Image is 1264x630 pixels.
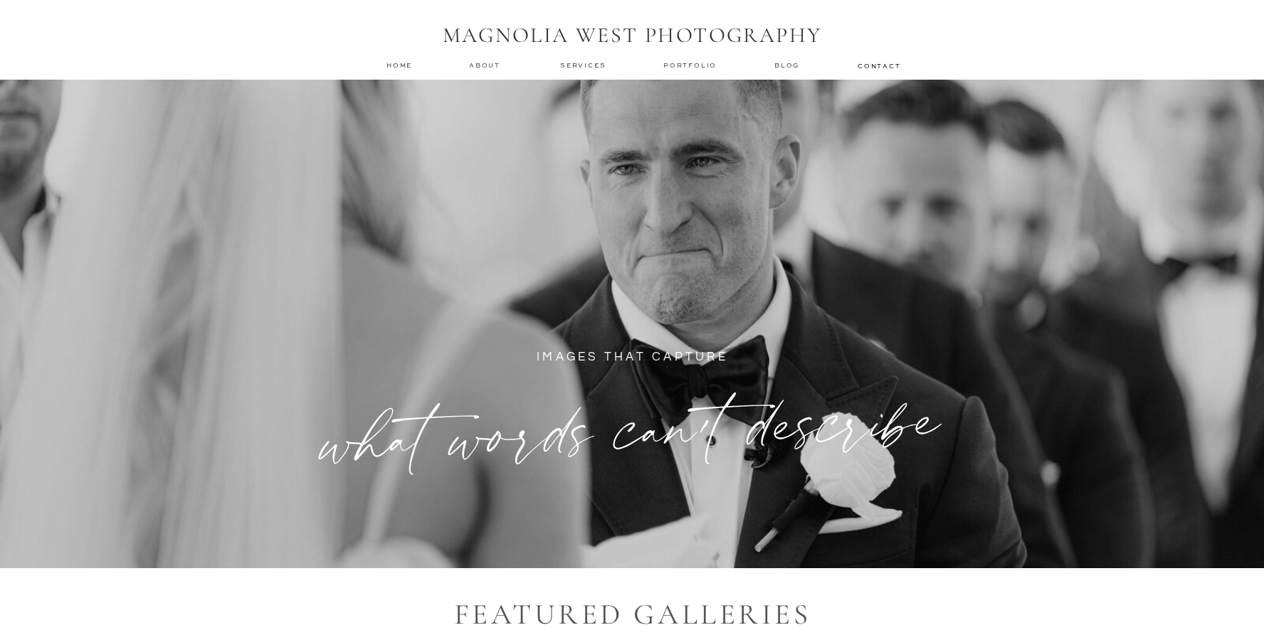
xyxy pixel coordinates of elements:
a: Portfolio [663,60,720,70]
p: IMAGES THAT CAPTURE [426,346,839,378]
a: Blog [774,60,803,70]
a: contact [858,61,899,70]
a: services [560,60,608,70]
h1: MAGNOLIA WEST PHOTOGRAPHY [433,23,831,50]
a: about [469,60,505,70]
h1: what words can't describe [305,378,960,474]
h2: featured galleries [355,596,910,622]
a: home [386,60,414,70]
